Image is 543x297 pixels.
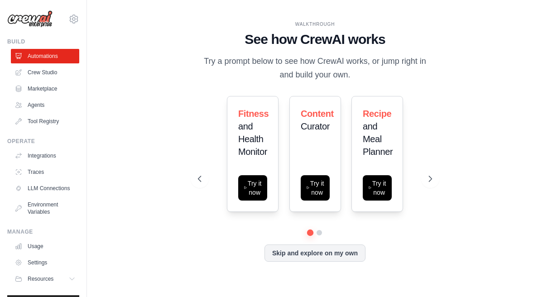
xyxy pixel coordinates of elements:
span: and Meal Planner [363,121,393,157]
a: Tool Registry [11,114,79,129]
button: Try it now [238,175,267,201]
div: Build [7,38,79,45]
iframe: Chat Widget [498,254,543,297]
a: Agents [11,98,79,112]
a: Environment Variables [11,197,79,219]
p: Try a prompt below to see how CrewAI works, or jump right in and build your own. [198,55,432,81]
button: Try it now [301,175,330,201]
div: Operate [7,138,79,145]
a: Marketplace [11,81,79,96]
a: Usage [11,239,79,254]
h1: See how CrewAI works [198,31,432,48]
a: Crew Studio [11,65,79,80]
a: Settings [11,255,79,270]
img: Logo [7,10,53,28]
button: Try it now [363,175,392,201]
button: Skip and explore on my own [264,244,365,262]
a: Traces [11,165,79,179]
div: Manage [7,228,79,235]
span: Resources [28,275,53,283]
span: and Health Monitor [238,121,267,157]
a: Integrations [11,148,79,163]
a: LLM Connections [11,181,79,196]
button: Resources [11,272,79,286]
div: WALKTHROUGH [198,21,432,28]
a: Automations [11,49,79,63]
span: Content [301,109,334,119]
span: Curator [301,121,330,131]
span: Fitness [238,109,269,119]
span: Recipe [363,109,391,119]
